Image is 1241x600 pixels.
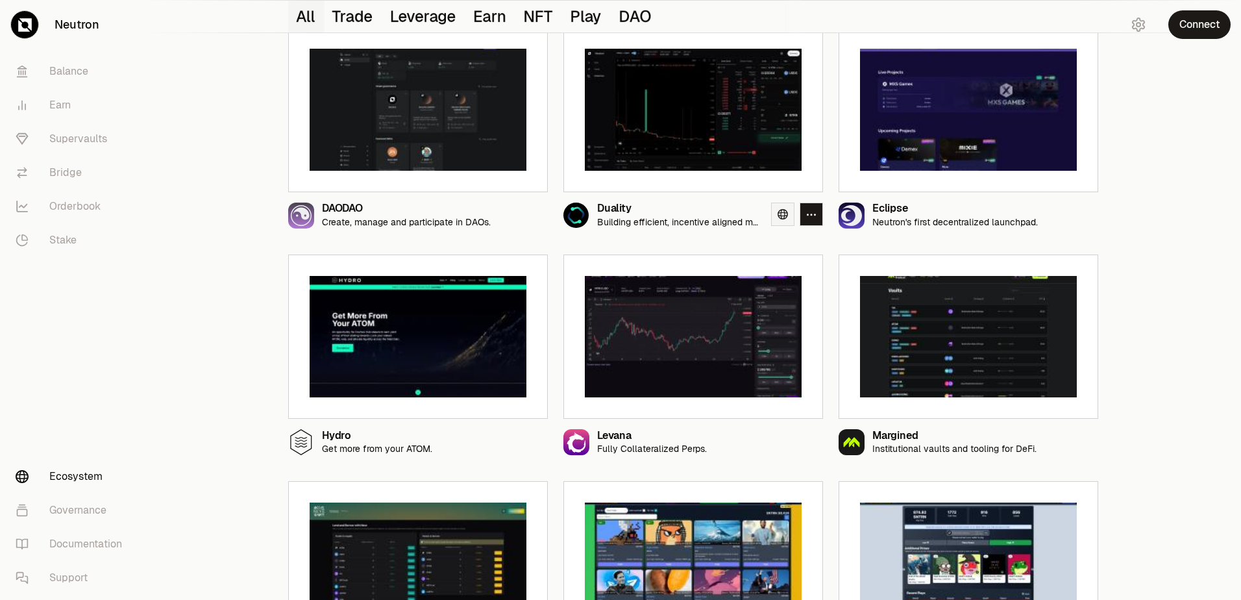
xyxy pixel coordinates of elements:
img: Margined preview image [860,276,1077,398]
img: Eclipse preview image [860,49,1077,171]
a: Documentation [5,527,140,561]
a: Ecosystem [5,460,140,494]
div: Hydro [322,431,432,442]
div: DAODAO [322,203,491,214]
a: Bridge [5,156,140,190]
button: NFT [516,1,563,32]
p: Building efficient, incentive aligned markets. [597,217,761,228]
p: Institutional vaults and tooling for DeFi. [872,444,1037,455]
button: DAO [611,1,661,32]
button: Connect [1168,10,1231,39]
button: Trade [325,1,382,32]
a: Stake [5,223,140,257]
button: All [288,1,325,32]
img: Hydro preview image [310,276,526,398]
button: Earn [465,1,515,32]
a: Earn [5,88,140,122]
img: Levana preview image [585,276,802,398]
a: Supervaults [5,122,140,156]
p: Neutron's first decentralized launchpad. [872,217,1038,228]
div: Eclipse [872,203,1038,214]
a: Orderbook [5,190,140,223]
div: Duality [597,203,761,214]
p: Fully Collateralized Perps. [597,444,707,455]
a: Balance [5,55,140,88]
p: Get more from your ATOM. [322,444,432,455]
a: Support [5,561,140,595]
img: Duality preview image [585,49,802,171]
button: Leverage [382,1,465,32]
div: Margined [872,431,1037,442]
button: Play [562,1,611,32]
a: Governance [5,494,140,527]
div: Levana [597,431,707,442]
img: DAODAO preview image [310,49,526,171]
p: Create, manage and participate in DAOs. [322,217,491,228]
